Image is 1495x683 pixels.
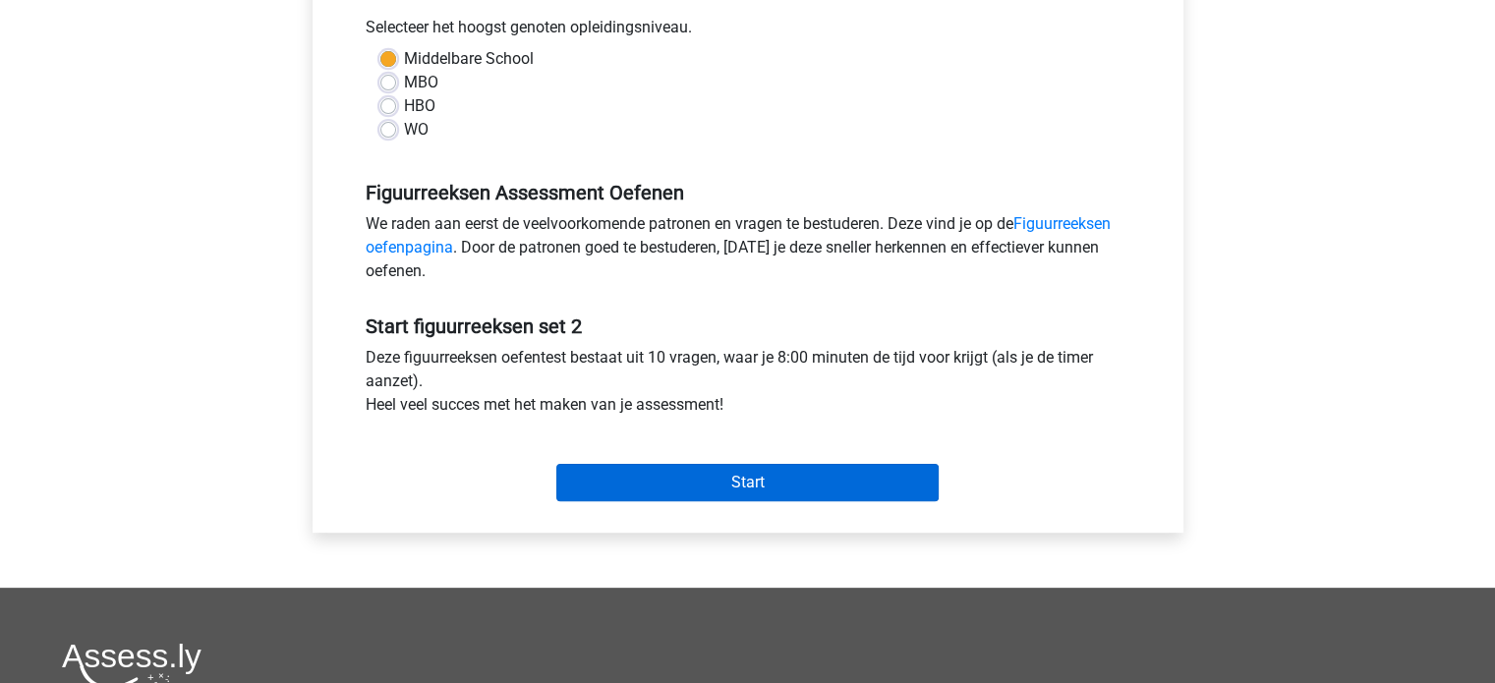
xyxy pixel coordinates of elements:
div: Deze figuurreeksen oefentest bestaat uit 10 vragen, waar je 8:00 minuten de tijd voor krijgt (als... [351,346,1145,425]
input: Start [556,464,939,501]
label: WO [404,118,429,142]
div: We raden aan eerst de veelvoorkomende patronen en vragen te bestuderen. Deze vind je op de . Door... [351,212,1145,291]
label: Middelbare School [404,47,534,71]
h5: Figuurreeksen Assessment Oefenen [366,181,1130,204]
h5: Start figuurreeksen set 2 [366,314,1130,338]
div: Selecteer het hoogst genoten opleidingsniveau. [351,16,1145,47]
label: HBO [404,94,435,118]
label: MBO [404,71,438,94]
